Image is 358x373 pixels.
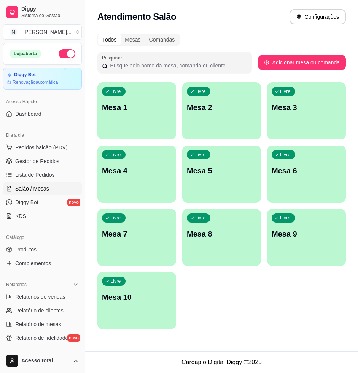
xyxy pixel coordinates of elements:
p: Livre [110,88,121,94]
div: Catálogo [3,231,82,243]
span: Diggy [21,6,79,13]
span: Gestor de Pedidos [15,157,59,165]
span: KDS [15,212,26,220]
span: Relatório de mesas [15,320,61,328]
button: LivreMesa 9 [267,209,346,266]
span: Relatórios de vendas [15,293,65,301]
button: Alterar Status [59,49,75,58]
a: Complementos [3,257,82,269]
a: Relatório de mesas [3,318,82,330]
span: Produtos [15,246,37,253]
button: Acesso total [3,352,82,370]
a: DiggySistema de Gestão [3,3,82,21]
label: Pesquisar [102,54,125,61]
div: Acesso Rápido [3,96,82,108]
a: Produtos [3,243,82,256]
button: LivreMesa 3 [267,82,346,139]
div: Dia a dia [3,129,82,141]
span: Relatórios [6,282,27,288]
p: Mesa 3 [272,102,341,113]
p: Livre [280,88,291,94]
footer: Cardápio Digital Diggy © 2025 [85,351,358,373]
button: Select a team [3,24,82,40]
div: Todos [98,34,121,45]
input: Pesquisar [108,62,247,69]
p: Mesa 7 [102,229,172,239]
span: Lista de Pedidos [15,171,55,179]
span: Acesso total [21,357,70,364]
p: Mesa 4 [102,165,172,176]
a: Diggy Botnovo [3,196,82,208]
article: Diggy Bot [14,72,36,78]
a: KDS [3,210,82,222]
p: Livre [195,152,206,158]
article: Renovação automática [13,79,58,85]
div: Mesas [121,34,145,45]
button: Configurações [290,9,346,24]
button: LivreMesa 2 [182,82,261,139]
p: Livre [110,215,121,221]
button: Adicionar mesa ou comanda [258,55,346,70]
span: Dashboard [15,110,41,118]
button: LivreMesa 4 [97,146,176,203]
p: Mesa 6 [272,165,341,176]
button: LivreMesa 5 [182,146,261,203]
span: Relatório de fidelidade [15,334,68,342]
button: LivreMesa 8 [182,209,261,266]
a: Lista de Pedidos [3,169,82,181]
p: Mesa 10 [102,292,172,303]
div: [PERSON_NAME] ... [23,28,72,36]
a: Diggy BotRenovaçãoautomática [3,68,82,90]
button: LivreMesa 6 [267,146,346,203]
p: Mesa 9 [272,229,341,239]
span: Pedidos balcão (PDV) [15,144,68,151]
p: Livre [280,215,291,221]
a: Salão / Mesas [3,182,82,195]
span: Salão / Mesas [15,185,49,192]
p: Livre [195,88,206,94]
p: Livre [110,278,121,284]
div: Loja aberta [10,50,41,58]
p: Livre [195,215,206,221]
button: LivreMesa 1 [97,82,176,139]
p: Mesa 5 [187,165,256,176]
a: Gestor de Pedidos [3,155,82,167]
p: Mesa 2 [187,102,256,113]
span: Diggy Bot [15,199,38,206]
h2: Atendimento Salão [97,11,176,23]
button: LivreMesa 7 [97,209,176,266]
a: Dashboard [3,108,82,120]
span: N [10,28,17,36]
span: Relatório de clientes [15,307,64,314]
a: Relatórios de vendas [3,291,82,303]
button: LivreMesa 10 [97,272,176,329]
a: Relatório de fidelidadenovo [3,332,82,344]
a: Relatório de clientes [3,304,82,317]
p: Livre [280,152,291,158]
button: Pedidos balcão (PDV) [3,141,82,154]
span: Complementos [15,259,51,267]
span: Sistema de Gestão [21,13,79,19]
div: Comandas [145,34,179,45]
p: Mesa 8 [187,229,256,239]
p: Mesa 1 [102,102,172,113]
p: Livre [110,152,121,158]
